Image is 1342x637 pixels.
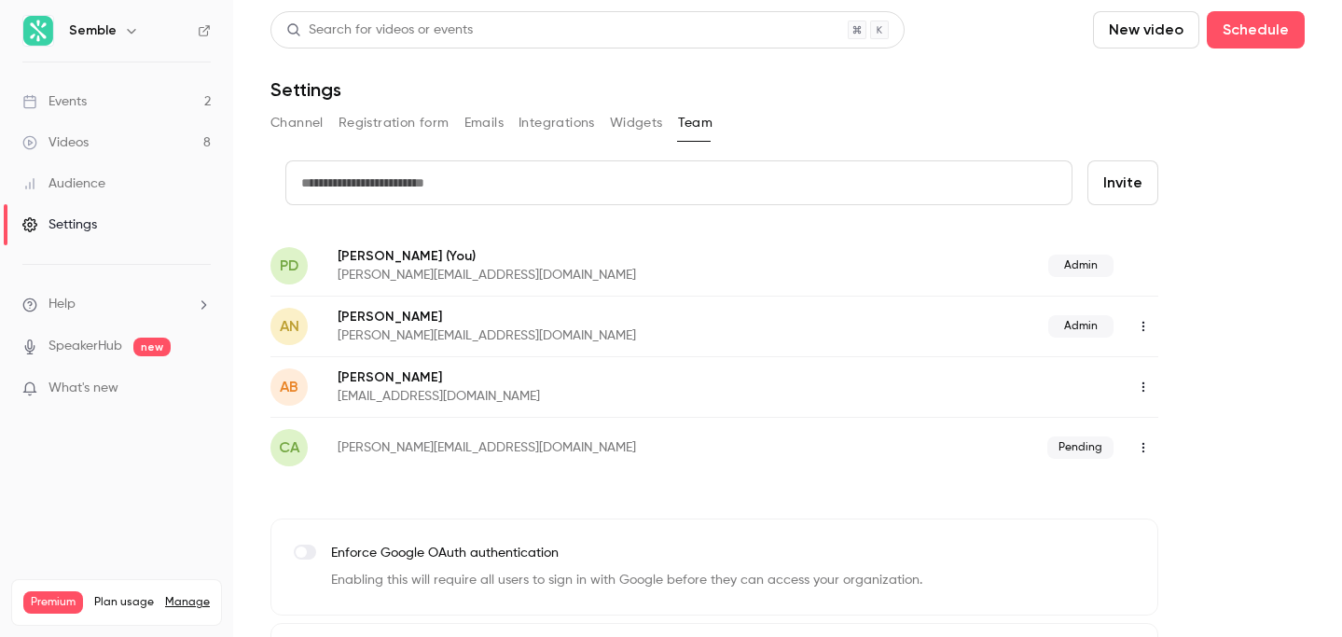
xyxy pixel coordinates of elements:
[338,326,842,345] p: [PERSON_NAME][EMAIL_ADDRESS][DOMAIN_NAME]
[1087,160,1158,205] button: Invite
[1047,436,1114,459] span: Pending
[331,571,922,590] p: Enabling this will require all users to sign in with Google before they can access your organizat...
[338,387,835,406] p: [EMAIL_ADDRESS][DOMAIN_NAME]
[280,255,298,277] span: PD
[279,436,299,459] span: ca
[678,108,713,138] button: Team
[442,246,476,266] span: (You)
[94,595,154,610] span: Plan usage
[280,376,298,398] span: AB
[270,108,324,138] button: Channel
[22,295,211,314] li: help-dropdown-opener
[48,337,122,356] a: SpeakerHub
[22,174,105,193] div: Audience
[69,21,117,40] h6: Semble
[286,21,473,40] div: Search for videos or events
[23,591,83,614] span: Premium
[165,595,210,610] a: Manage
[48,295,76,314] span: Help
[331,544,922,563] p: Enforce Google OAuth authentication
[1048,255,1114,277] span: Admin
[1048,315,1114,338] span: Admin
[339,108,450,138] button: Registration form
[270,78,341,101] h1: Settings
[188,381,211,397] iframe: Noticeable Trigger
[22,92,87,111] div: Events
[338,266,842,284] p: [PERSON_NAME][EMAIL_ADDRESS][DOMAIN_NAME]
[610,108,663,138] button: Widgets
[48,379,118,398] span: What's new
[133,338,171,356] span: new
[519,108,595,138] button: Integrations
[22,215,97,234] div: Settings
[22,133,89,152] div: Videos
[280,315,299,338] span: AN
[23,16,53,46] img: Semble
[1093,11,1199,48] button: New video
[338,308,842,326] p: [PERSON_NAME]
[338,368,835,387] p: [PERSON_NAME]
[338,246,842,266] p: [PERSON_NAME]
[1207,11,1305,48] button: Schedule
[338,438,842,457] p: [PERSON_NAME][EMAIL_ADDRESS][DOMAIN_NAME]
[464,108,504,138] button: Emails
